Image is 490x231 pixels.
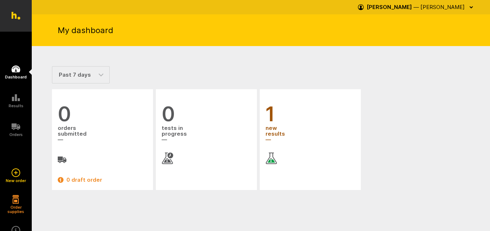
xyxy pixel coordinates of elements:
[266,104,355,164] a: 1 newresults
[9,104,23,108] h5: Results
[367,4,412,10] strong: [PERSON_NAME]
[58,124,147,144] span: orders submitted
[5,75,27,79] h5: Dashboard
[162,124,251,144] span: tests in progress
[58,25,113,36] h1: My dashboard
[266,104,355,124] span: 1
[414,4,465,10] span: — [PERSON_NAME]
[6,178,26,183] h5: New order
[266,124,355,144] span: new results
[358,1,476,13] button: [PERSON_NAME] — [PERSON_NAME]
[58,104,147,164] a: 0 orderssubmitted
[162,104,251,164] a: 0 tests inprogress
[162,104,251,124] span: 0
[9,132,23,137] h5: Orders
[58,104,147,124] span: 0
[5,205,27,214] h5: Order supplies
[58,176,147,184] a: 0 draft order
